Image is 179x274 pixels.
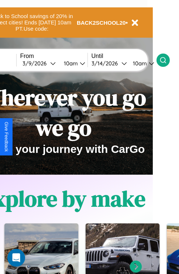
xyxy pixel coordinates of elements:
div: 10am [129,60,149,67]
label: From [20,53,87,59]
b: BACK2SCHOOL20 [77,20,126,26]
button: 10am [58,59,87,67]
label: Until [92,53,156,59]
button: 3/9/2026 [20,59,58,67]
div: 10am [60,60,80,67]
div: 3 / 14 / 2026 [92,60,121,67]
button: 10am [127,59,156,67]
div: Give Feedback [4,122,9,152]
div: 3 / 9 / 2026 [23,60,50,67]
div: Open Intercom Messenger [7,249,25,267]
